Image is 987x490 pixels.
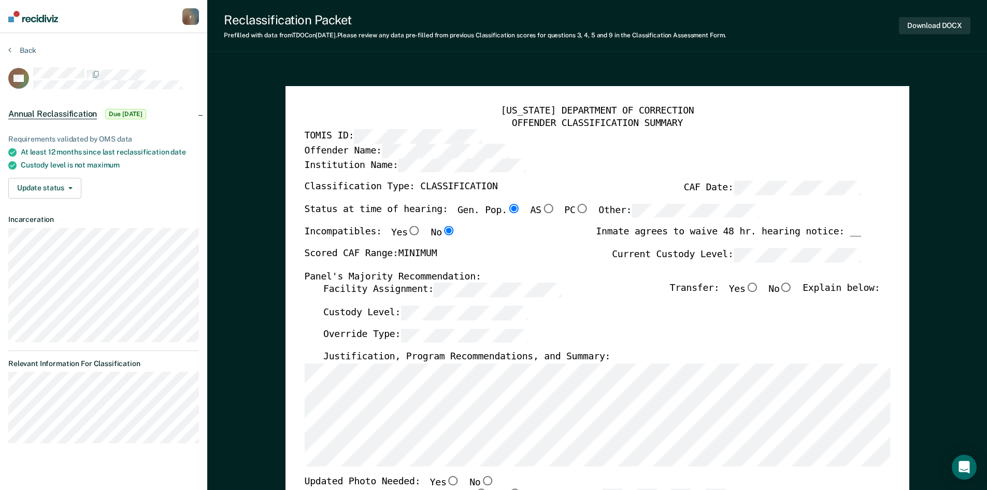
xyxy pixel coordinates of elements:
[728,283,759,298] label: Yes
[400,306,528,320] input: Custody Level:
[304,105,890,118] div: [US_STATE] DEPARTMENT OF CORRECTION
[899,17,970,34] button: Download DOCX
[304,130,481,144] label: TOMIS ID:
[398,158,525,173] input: Institution Name:
[530,204,555,218] label: AS
[354,130,481,144] input: TOMIS ID:
[8,109,97,119] span: Annual Reclassification
[8,46,36,55] button: Back
[391,226,421,240] label: Yes
[745,283,759,292] input: Yes
[733,248,861,262] input: Current Custody Level:
[541,204,554,213] input: AS
[400,328,528,343] input: Override Type:
[612,248,861,262] label: Current Custody Level:
[304,158,525,173] label: Institution Name:
[8,178,81,199] button: Update status
[304,226,455,248] div: Incompatibles:
[304,271,861,283] div: Panel's Majority Recommendation:
[304,144,509,159] label: Offender Name:
[323,283,561,298] label: Facility Assignment:
[323,306,528,320] label: Custody Level:
[8,135,199,144] div: Requirements validated by OMS data
[469,476,494,489] label: No
[596,226,861,248] div: Inmate agrees to waive 48 hr. hearing notice: __
[669,283,880,306] div: Transfer: Explain below:
[480,476,494,485] input: No
[779,283,793,292] input: No
[21,148,199,157] div: At least 12 months since last reclassification
[430,476,460,489] label: Yes
[434,283,561,298] input: Facility Assignment:
[407,226,421,235] input: Yes
[446,476,460,485] input: Yes
[8,11,58,22] img: Recidiviz
[733,181,861,195] input: CAF Date:
[304,476,494,489] div: Updated Photo Needed:
[105,109,146,119] span: Due [DATE]
[304,248,437,262] label: Scored CAF Range: MINIMUM
[632,204,759,218] input: Other:
[87,161,120,169] span: maximum
[224,32,726,39] div: Prefilled with data from TDOC on [DATE] . Please review any data pre-filled from previous Classif...
[598,204,759,218] label: Other:
[952,455,977,480] div: Open Intercom Messenger
[8,215,199,224] dt: Incarceration
[381,144,509,159] input: Offender Name:
[304,181,497,195] label: Classification Type: CLASSIFICATION
[457,204,520,218] label: Gen. Pop.
[441,226,455,235] input: No
[224,12,726,27] div: Reclassification Packet
[8,359,199,368] dt: Relevant Information For Classification
[575,204,589,213] input: PC
[21,161,199,170] div: Custody level is not
[323,351,610,363] label: Justification, Program Recommendations, and Summary:
[170,148,185,156] span: date
[768,283,793,298] label: No
[431,226,455,240] label: No
[507,204,520,213] input: Gen. Pop.
[323,328,528,343] label: Override Type:
[182,8,199,25] button: r
[304,117,890,130] div: OFFENDER CLASSIFICATION SUMMARY
[564,204,589,218] label: PC
[304,204,759,227] div: Status at time of hearing:
[683,181,861,195] label: CAF Date:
